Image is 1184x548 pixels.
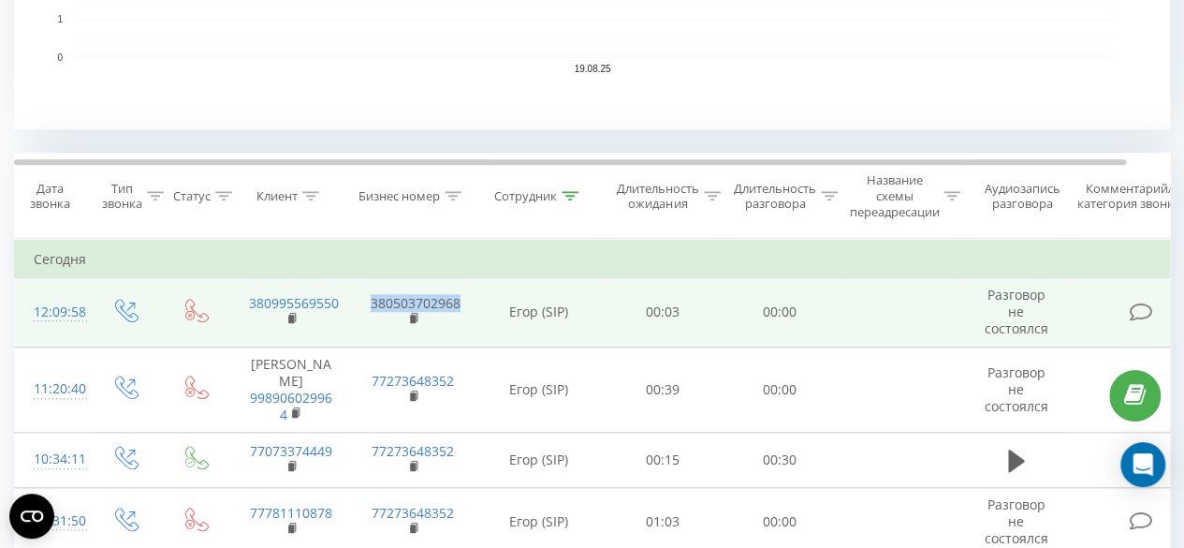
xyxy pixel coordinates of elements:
div: Дата звонка [15,181,84,213]
a: 77273648352 [372,442,454,460]
a: 77273648352 [372,504,454,522]
td: [PERSON_NAME] [230,347,352,433]
td: 00:15 [605,433,722,487]
a: 77073374449 [250,442,332,460]
div: Сотрудник [494,188,557,204]
div: Клиент [256,188,298,204]
div: 11:20:40 [34,371,71,407]
div: Название схемы переадресации [849,172,939,220]
a: 998906029964 [250,389,332,423]
div: Аудиозапись разговора [976,181,1067,213]
div: Статус [173,188,211,204]
a: 380503702968 [371,294,460,312]
div: 12:09:58 [34,294,71,331]
button: Open CMP widget [9,494,54,539]
td: Егор (SIP) [474,347,605,433]
a: 380995569550 [249,294,339,312]
text: 1 [57,14,63,24]
a: 77273648352 [372,372,454,390]
td: 00:39 [605,347,722,433]
td: 00:03 [605,278,722,348]
span: Разговор не состоялся [985,496,1048,547]
div: Тип звонка [102,181,142,213]
span: Разговор не состоялся [985,363,1048,415]
td: 00:00 [722,347,839,433]
div: 10:34:11 [34,441,71,478]
text: 0 [57,52,63,63]
div: 10:31:50 [34,503,71,540]
span: Разговор не состоялся [985,286,1048,337]
td: Егор (SIP) [474,278,605,348]
td: 00:30 [722,433,839,487]
td: 00:00 [722,278,839,348]
a: 77781110878 [250,504,332,522]
div: Open Intercom Messenger [1120,442,1165,487]
div: Бизнес номер [358,188,440,204]
div: Длительность разговора [734,181,816,213]
text: 19.08.25 [575,64,611,74]
div: Длительность ожидания [617,181,699,213]
div: Комментарий/категория звонка [1074,181,1184,213]
td: Егор (SIP) [474,433,605,487]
